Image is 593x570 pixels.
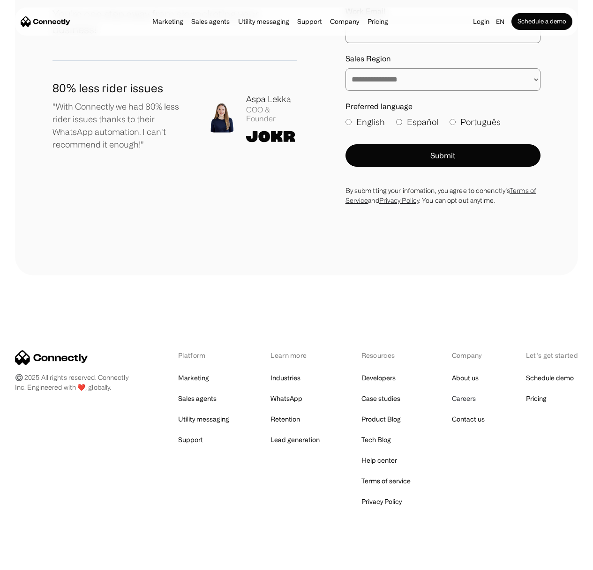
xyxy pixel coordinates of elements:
[53,80,192,96] h1: 80% less rider issues
[361,350,411,360] div: Resources
[150,18,186,25] a: Marketing
[452,392,476,405] a: Careers
[330,15,359,28] div: Company
[396,119,402,125] input: Español
[345,187,536,204] a: Terms of Service
[270,392,302,405] a: WhatsApp
[178,371,209,385] a: Marketing
[379,197,419,204] a: Privacy Policy
[270,350,320,360] div: Learn more
[345,185,540,205] div: By submitting your infomation, you agree to conenctly’s and . You can opt out anytime.
[178,392,217,405] a: Sales agents
[452,350,485,360] div: Company
[188,18,233,25] a: Sales agents
[361,413,401,426] a: Product Blog
[345,102,540,111] label: Preferred language
[327,15,362,28] div: Company
[365,18,391,25] a: Pricing
[450,116,501,128] label: Português
[470,15,492,28] a: Login
[526,371,574,385] a: Schedule demo
[361,454,397,467] a: Help center
[178,413,229,426] a: Utility messaging
[235,18,292,25] a: Utility messaging
[450,119,456,125] input: Português
[361,495,402,508] a: Privacy Policy
[492,15,511,28] div: en
[19,554,56,567] ul: Language list
[361,474,411,488] a: Terms of service
[246,105,297,123] div: COO & Founder
[345,144,540,167] button: Submit
[526,392,547,405] a: Pricing
[396,116,438,128] label: Español
[452,371,479,385] a: About us
[511,13,572,30] a: Schedule a demo
[361,371,396,385] a: Developers
[294,18,325,25] a: Support
[270,371,300,385] a: Industries
[361,392,400,405] a: Case studies
[452,413,485,426] a: Contact us
[246,93,297,105] div: Aspa Lekka
[526,350,578,360] div: Let’s get started
[496,15,504,28] div: en
[270,433,320,446] a: Lead generation
[361,433,391,446] a: Tech Blog
[178,433,203,446] a: Support
[21,15,70,29] a: home
[270,413,300,426] a: Retention
[345,119,352,125] input: English
[345,116,385,128] label: English
[345,54,540,63] label: Sales Region
[9,553,56,567] aside: Language selected: English
[178,350,229,360] div: Platform
[53,100,192,151] p: "With Connectly we had 80% less rider issues thanks to their WhatsApp automation. I can't recomme...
